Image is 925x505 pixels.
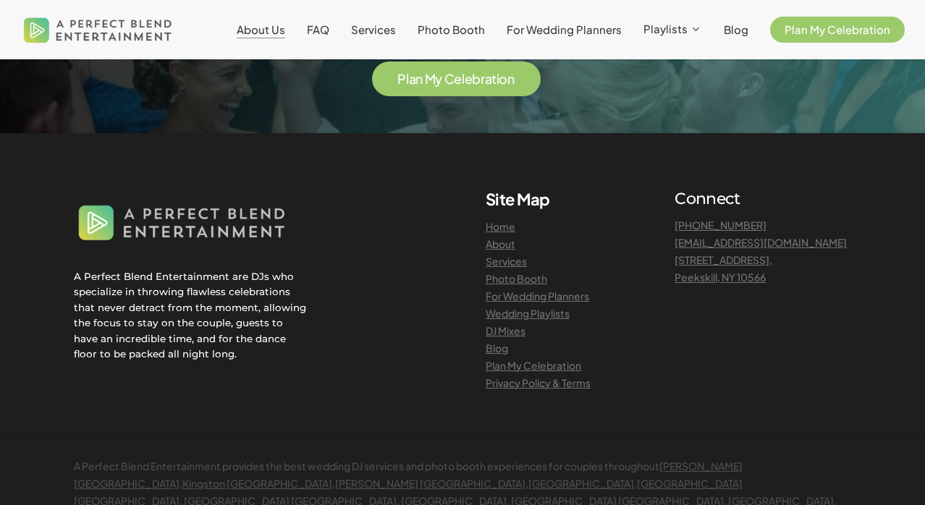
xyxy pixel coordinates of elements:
[675,189,850,209] h4: Connect
[486,359,581,372] a: Plan My Celebration
[486,324,525,337] a: DJ Mixes
[307,22,329,36] span: FAQ
[643,22,688,35] span: Playlists
[335,477,525,490] a: [PERSON_NAME] [GEOGRAPHIC_DATA]
[397,72,406,85] span: P
[237,22,285,36] span: About Us
[785,22,890,36] span: Plan My Celebration
[507,24,622,35] a: For Wedding Planners
[425,72,436,85] span: M
[675,218,766,232] a: [PHONE_NUMBER]
[486,189,550,209] b: Site Map
[507,22,622,36] span: For Wedding Planners
[418,22,485,36] span: Photo Booth
[462,72,465,85] span: l
[409,72,416,85] span: a
[486,289,589,302] a: For Wedding Planners
[74,269,307,362] p: A Perfect Blend Entertainment are DJs who specialize in throwing flawless celebrations that never...
[486,272,547,285] a: Photo Booth
[472,72,481,85] span: b
[675,236,847,249] a: [EMAIL_ADDRESS][DOMAIN_NAME]
[675,253,772,284] a: [STREET_ADDRESS],Peekskill, NY 10566
[307,24,329,35] a: FAQ
[406,72,409,85] span: l
[491,72,497,85] span: t
[481,72,485,85] span: r
[351,24,396,35] a: Services
[486,220,515,233] a: Home
[415,72,423,85] span: n
[486,237,515,250] a: About
[643,23,702,36] a: Playlists
[418,24,485,35] a: Photo Booth
[397,72,514,86] a: Plan My Celebration
[724,22,748,36] span: Blog
[486,376,591,389] a: Privacy Policy & Terms
[770,24,905,35] a: Plan My Celebration
[724,24,748,35] a: Blog
[485,72,492,85] span: a
[486,341,508,355] a: Blog
[486,255,527,268] a: Services
[74,459,743,490] a: [PERSON_NAME][GEOGRAPHIC_DATA]
[182,477,332,490] a: Kingston [GEOGRAPHIC_DATA]
[444,72,455,85] span: C
[528,477,634,490] a: [GEOGRAPHIC_DATA]
[507,72,515,85] span: n
[497,72,499,85] span: i
[20,6,176,54] img: A Perfect Blend Entertainment
[499,72,507,85] span: o
[465,72,473,85] span: e
[237,24,285,35] a: About Us
[351,22,396,36] span: Services
[435,72,442,85] span: y
[454,72,462,85] span: e
[486,307,570,320] a: Wedding Playlists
